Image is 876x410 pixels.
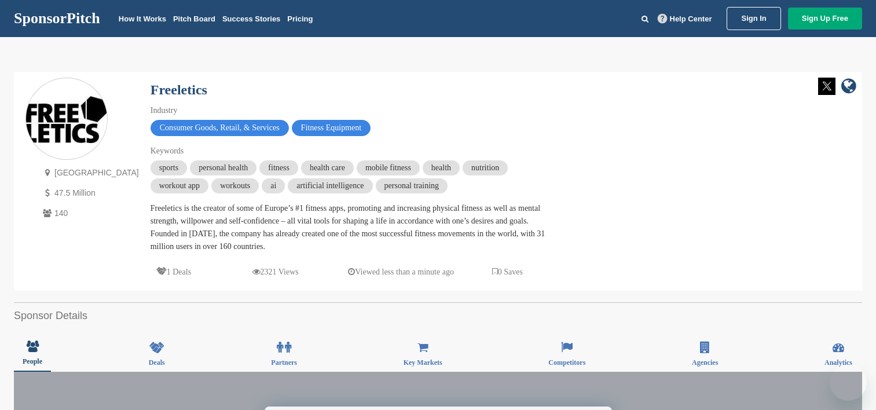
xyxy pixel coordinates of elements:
span: workouts [211,178,259,193]
img: Twitter white [818,78,835,95]
p: 0 Saves [492,265,523,279]
span: health care [301,160,354,175]
span: Consumer Goods, Retail, & Services [151,120,289,136]
a: Help Center [655,12,714,25]
span: artificial intelligence [288,178,372,193]
span: Analytics [824,359,852,366]
p: 2321 Views [252,265,299,279]
a: Pitch Board [173,14,215,23]
a: Sign In [727,7,780,30]
span: nutrition [463,160,508,175]
a: Sign Up Free [788,8,862,30]
span: People [23,358,42,365]
div: Keywords [151,145,556,158]
span: personal training [376,178,448,193]
a: SponsorPitch [14,11,100,26]
span: sports [151,160,187,175]
a: company link [841,78,856,97]
a: Success Stories [222,14,280,23]
a: Freeletics [151,82,207,97]
p: 1 Deals [156,265,191,279]
span: Deals [149,359,165,366]
div: Freeletics is the creator of some of Europe’s #1 fitness apps, promoting and increasing physical ... [151,202,556,253]
a: Pricing [287,14,313,23]
span: workout app [151,178,208,193]
h2: Sponsor Details [14,308,862,324]
p: 47.5 Million [40,186,139,200]
span: Fitness Equipment [292,120,371,136]
span: Key Markets [404,359,442,366]
span: mobile fitness [357,160,420,175]
p: 140 [40,206,139,221]
a: How It Works [119,14,166,23]
span: Partners [271,359,297,366]
img: Sponsorpitch & Freeletics [26,96,107,144]
iframe: Az üzenetküldési ablak megnyitására szolgáló gomb [830,364,867,401]
span: Agencies [692,359,718,366]
span: Competitors [548,359,585,366]
p: [GEOGRAPHIC_DATA] [40,166,139,180]
span: health [423,160,460,175]
p: Viewed less than a minute ago [348,265,454,279]
span: ai [262,178,285,193]
div: Industry [151,104,556,117]
span: fitness [259,160,298,175]
span: personal health [190,160,256,175]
